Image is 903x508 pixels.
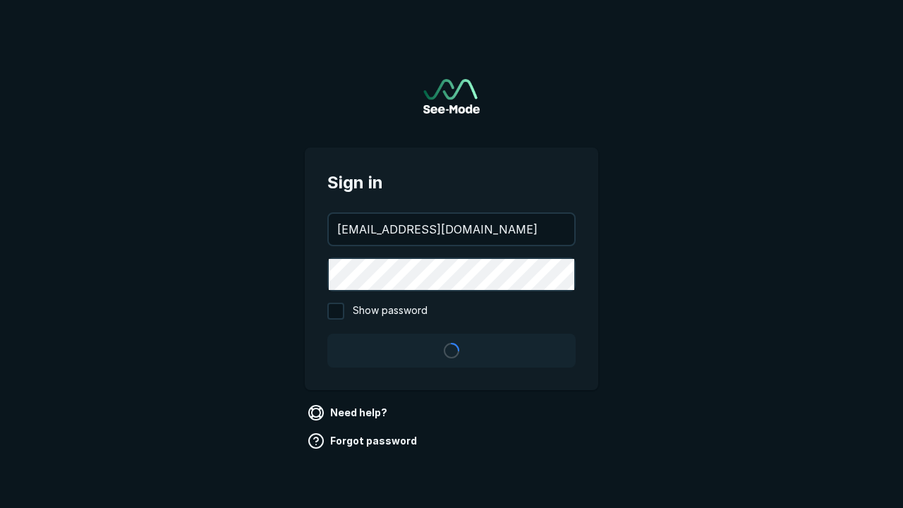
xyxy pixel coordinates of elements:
img: See-Mode Logo [423,79,480,114]
a: Forgot password [305,430,423,452]
span: Show password [353,303,428,320]
a: Go to sign in [423,79,480,114]
input: your@email.com [329,214,574,245]
span: Sign in [327,170,576,195]
a: Need help? [305,401,393,424]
